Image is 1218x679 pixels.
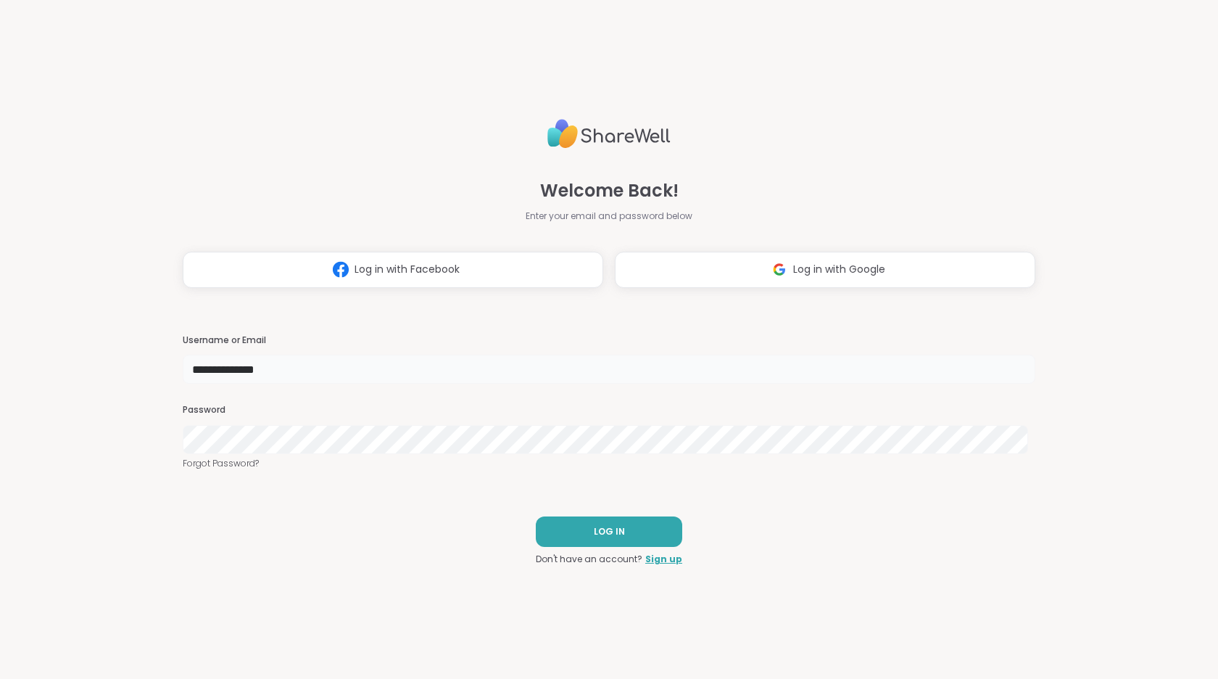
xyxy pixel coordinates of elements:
[183,252,603,288] button: Log in with Facebook
[536,517,682,547] button: LOG IN
[183,404,1035,416] h3: Password
[645,553,682,566] a: Sign up
[183,334,1035,347] h3: Username or Email
[547,113,671,155] img: ShareWell Logo
[183,457,1035,470] a: Forgot Password?
[327,256,355,283] img: ShareWell Logomark
[766,256,793,283] img: ShareWell Logomark
[615,252,1035,288] button: Log in with Google
[793,262,885,277] span: Log in with Google
[355,262,460,277] span: Log in with Facebook
[594,525,625,538] span: LOG IN
[540,178,679,204] span: Welcome Back!
[526,210,692,223] span: Enter your email and password below
[536,553,642,566] span: Don't have an account?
